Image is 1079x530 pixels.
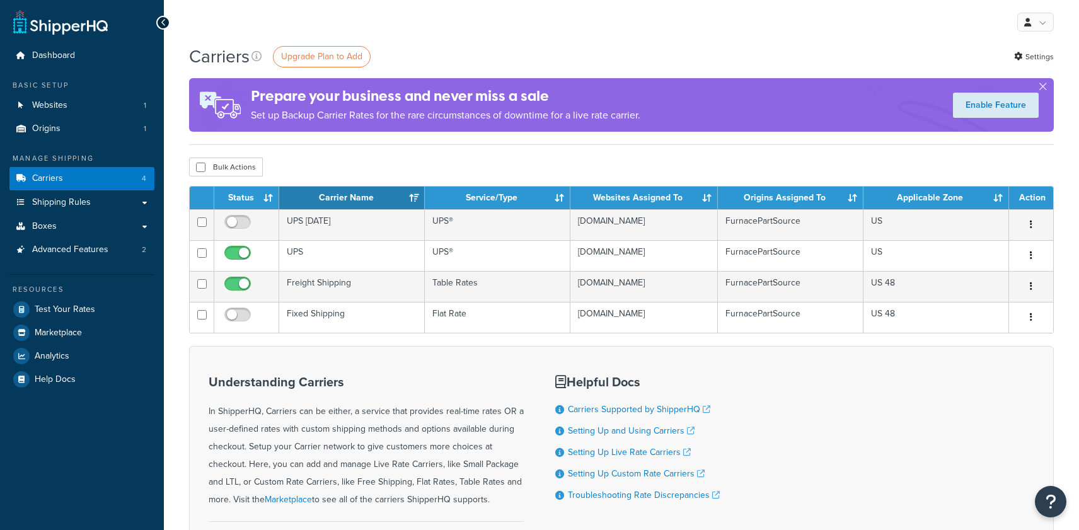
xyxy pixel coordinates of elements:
[425,209,570,240] td: UPS®
[32,124,61,134] span: Origins
[9,117,154,141] li: Origins
[251,107,640,124] p: Set up Backup Carrier Rates for the rare circumstances of downtime for a live rate carrier.
[9,94,154,117] a: Websites 1
[1014,48,1054,66] a: Settings
[32,50,75,61] span: Dashboard
[144,100,146,111] span: 1
[35,328,82,338] span: Marketplace
[9,284,154,295] div: Resources
[555,375,720,389] h3: Helpful Docs
[142,173,146,184] span: 4
[9,167,154,190] li: Carriers
[9,44,154,67] a: Dashboard
[1035,486,1066,517] button: Open Resource Center
[209,375,524,509] div: In ShipperHQ, Carriers can be either, a service that provides real-time rates OR a user-defined r...
[863,209,1009,240] td: US
[568,446,691,459] a: Setting Up Live Rate Carriers
[863,271,1009,302] td: US 48
[9,94,154,117] li: Websites
[9,238,154,262] li: Advanced Features
[251,86,640,107] h4: Prepare your business and never miss a sale
[265,493,312,506] a: Marketplace
[9,80,154,91] div: Basic Setup
[863,240,1009,271] td: US
[568,467,705,480] a: Setting Up Custom Rate Carriers
[9,345,154,367] a: Analytics
[570,302,718,333] td: [DOMAIN_NAME]
[32,173,63,184] span: Carriers
[142,245,146,255] span: 2
[718,187,863,209] th: Origins Assigned To: activate to sort column ascending
[32,197,91,208] span: Shipping Rules
[279,187,425,209] th: Carrier Name: activate to sort column ascending
[9,215,154,238] a: Boxes
[281,50,362,63] span: Upgrade Plan to Add
[35,304,95,315] span: Test Your Rates
[953,93,1039,118] a: Enable Feature
[189,78,251,132] img: ad-rules-rateshop-fe6ec290ccb7230408bd80ed9643f0289d75e0ffd9eb532fc0e269fcd187b520.png
[189,158,263,176] button: Bulk Actions
[570,187,718,209] th: Websites Assigned To: activate to sort column ascending
[718,302,863,333] td: FurnacePartSource
[279,209,425,240] td: UPS [DATE]
[9,191,154,214] a: Shipping Rules
[13,9,108,35] a: ShipperHQ Home
[189,44,250,69] h1: Carriers
[273,46,371,67] a: Upgrade Plan to Add
[568,403,710,416] a: Carriers Supported by ShipperHQ
[279,240,425,271] td: UPS
[425,240,570,271] td: UPS®
[9,238,154,262] a: Advanced Features 2
[718,240,863,271] td: FurnacePartSource
[279,271,425,302] td: Freight Shipping
[9,117,154,141] a: Origins 1
[9,321,154,344] a: Marketplace
[32,100,67,111] span: Websites
[570,271,718,302] td: [DOMAIN_NAME]
[209,375,524,389] h3: Understanding Carriers
[32,221,57,232] span: Boxes
[144,124,146,134] span: 1
[35,374,76,385] span: Help Docs
[9,368,154,391] a: Help Docs
[425,187,570,209] th: Service/Type: activate to sort column ascending
[425,271,570,302] td: Table Rates
[279,302,425,333] td: Fixed Shipping
[568,488,720,502] a: Troubleshooting Rate Discrepancies
[1009,187,1053,209] th: Action
[35,351,69,362] span: Analytics
[718,271,863,302] td: FurnacePartSource
[9,153,154,164] div: Manage Shipping
[9,298,154,321] a: Test Your Rates
[568,424,695,437] a: Setting Up and Using Carriers
[425,302,570,333] td: Flat Rate
[570,209,718,240] td: [DOMAIN_NAME]
[570,240,718,271] td: [DOMAIN_NAME]
[32,245,108,255] span: Advanced Features
[9,167,154,190] a: Carriers 4
[863,302,1009,333] td: US 48
[863,187,1009,209] th: Applicable Zone: activate to sort column ascending
[718,209,863,240] td: FurnacePartSource
[214,187,279,209] th: Status: activate to sort column ascending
